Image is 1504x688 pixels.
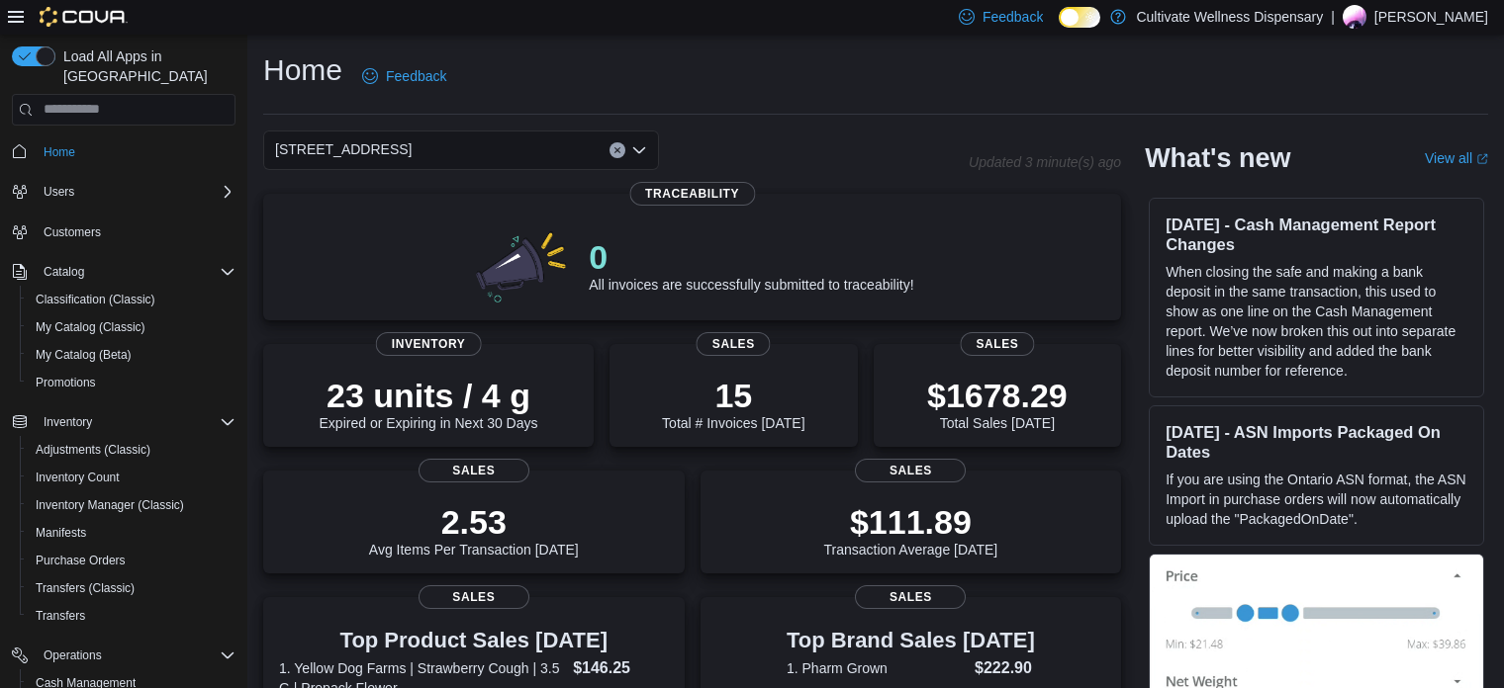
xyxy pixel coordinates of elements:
[20,574,243,602] button: Transfers (Classic)
[28,315,235,339] span: My Catalog (Classic)
[44,184,74,200] span: Users
[36,580,135,596] span: Transfers (Classic)
[55,46,235,86] span: Load All Apps in [GEOGRAPHIC_DATA]
[20,602,243,630] button: Transfers
[419,459,529,482] span: Sales
[369,502,579,542] p: 2.53
[28,371,235,394] span: Promotions
[44,144,75,160] span: Home
[28,604,93,628] a: Transfers
[44,414,92,430] span: Inventory
[983,7,1043,27] span: Feedback
[28,466,235,489] span: Inventory Count
[28,343,235,367] span: My Catalog (Beta)
[386,66,446,86] span: Feedback
[354,56,454,96] a: Feedback
[1166,215,1467,254] h3: [DATE] - Cash Management Report Changes
[36,319,145,335] span: My Catalog (Classic)
[36,375,96,390] span: Promotions
[36,470,120,485] span: Inventory Count
[36,442,150,458] span: Adjustments (Classic)
[28,493,192,517] a: Inventory Manager (Classic)
[28,604,235,628] span: Transfers
[927,376,1068,415] p: $1678.29
[855,585,966,609] span: Sales
[28,371,104,394] a: Promotions
[36,219,235,244] span: Customers
[4,408,243,436] button: Inventory
[4,258,243,286] button: Catalog
[975,656,1035,680] dd: $222.90
[1476,153,1488,165] svg: External link
[44,264,84,280] span: Catalog
[36,553,126,568] span: Purchase Orders
[28,521,235,545] span: Manifests
[40,7,128,27] img: Cova
[28,576,235,600] span: Transfers (Classic)
[36,260,235,284] span: Catalog
[36,497,184,513] span: Inventory Manager (Classic)
[1331,5,1335,29] p: |
[629,182,755,206] span: Traceability
[1136,5,1323,29] p: Cultivate Wellness Dispensary
[28,288,163,311] a: Classification (Classic)
[36,180,235,204] span: Users
[263,50,342,90] h1: Home
[20,286,243,313] button: Classification (Classic)
[1166,470,1467,529] p: If you are using the Ontario ASN format, the ASN Import in purchase orders will now automatically...
[631,142,647,158] button: Open list of options
[36,140,83,164] a: Home
[28,549,134,572] a: Purchase Orders
[36,260,92,284] button: Catalog
[419,585,529,609] span: Sales
[28,576,142,600] a: Transfers (Classic)
[1425,150,1488,166] a: View allExternal link
[824,502,998,558] div: Transaction Average [DATE]
[1374,5,1488,29] p: [PERSON_NAME]
[28,493,235,517] span: Inventory Manager (Classic)
[36,347,132,363] span: My Catalog (Beta)
[1145,142,1290,174] h2: What's new
[610,142,625,158] button: Clear input
[20,341,243,369] button: My Catalog (Beta)
[36,644,110,667] button: Operations
[20,436,243,464] button: Adjustments (Classic)
[927,376,1068,431] div: Total Sales [DATE]
[36,292,155,307] span: Classification (Classic)
[4,642,243,669] button: Operations
[320,376,538,431] div: Expired or Expiring in Next 30 Days
[20,519,243,547] button: Manifests
[1059,7,1100,28] input: Dark Mode
[824,502,998,542] p: $111.89
[28,438,235,462] span: Adjustments (Classic)
[36,644,235,667] span: Operations
[275,137,412,161] span: [STREET_ADDRESS]
[28,521,94,545] a: Manifests
[960,332,1034,356] span: Sales
[36,180,82,204] button: Users
[969,154,1121,170] p: Updated 3 minute(s) ago
[1166,422,1467,462] h3: [DATE] - ASN Imports Packaged On Dates
[369,502,579,558] div: Avg Items Per Transaction [DATE]
[28,343,140,367] a: My Catalog (Beta)
[787,658,967,678] dt: 1. Pharm Grown
[697,332,771,356] span: Sales
[376,332,482,356] span: Inventory
[589,237,913,277] p: 0
[36,608,85,624] span: Transfers
[787,629,1035,652] h3: Top Brand Sales [DATE]
[36,220,109,244] a: Customers
[36,139,235,164] span: Home
[20,464,243,491] button: Inventory Count
[28,466,128,489] a: Inventory Count
[44,647,102,663] span: Operations
[36,410,235,434] span: Inventory
[279,629,669,652] h3: Top Product Sales [DATE]
[320,376,538,415] p: 23 units / 4 g
[662,376,804,431] div: Total # Invoices [DATE]
[28,438,158,462] a: Adjustments (Classic)
[471,225,574,304] img: 0
[4,137,243,166] button: Home
[36,410,100,434] button: Inventory
[20,547,243,574] button: Purchase Orders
